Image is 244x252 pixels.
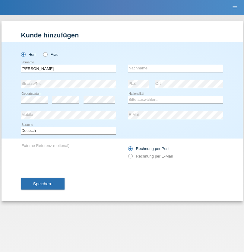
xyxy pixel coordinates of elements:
[128,154,132,161] input: Rechnung per E-Mail
[43,52,59,57] label: Frau
[21,52,36,57] label: Herr
[21,52,25,56] input: Herr
[128,154,173,158] label: Rechnung per E-Mail
[33,181,52,186] span: Speichern
[21,31,223,39] h1: Kunde hinzufügen
[232,5,238,11] i: menu
[43,52,47,56] input: Frau
[128,146,132,154] input: Rechnung per Post
[128,146,170,151] label: Rechnung per Post
[229,6,241,9] a: menu
[21,178,65,190] button: Speichern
